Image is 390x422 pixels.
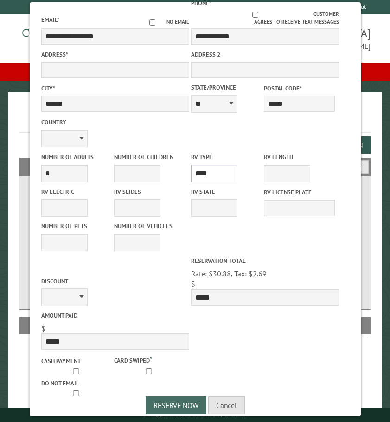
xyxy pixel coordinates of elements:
[191,256,339,265] label: Reservation Total
[41,222,112,230] label: Number of Pets
[263,153,334,161] label: RV Length
[191,279,195,288] span: $
[41,84,189,93] label: City
[24,317,57,334] th: Site
[191,83,262,92] label: State/Province
[146,396,206,414] button: Reserve Now
[263,188,334,197] label: RV License Plate
[19,18,135,54] img: Campground Commander
[41,118,189,127] label: Country
[114,222,185,230] label: Number of Vehicles
[191,269,266,278] span: Rate: $30.88, Tax: $2.69
[263,84,334,93] label: Postal Code
[191,153,262,161] label: RV Type
[138,18,189,26] label: No email
[142,412,247,418] small: © Campground Commander LLC. All rights reserved.
[197,12,313,18] input: Customer agrees to receive text messages
[208,396,245,414] button: Cancel
[114,153,185,161] label: Number of Children
[41,357,112,365] label: Cash payment
[41,50,189,59] label: Address
[41,277,189,286] label: Discount
[149,355,152,362] a: ?
[41,379,112,388] label: Do not email
[41,187,112,196] label: RV Electric
[114,355,185,365] label: Card swiped
[41,153,112,161] label: Number of Adults
[41,324,45,333] span: $
[191,10,339,26] label: Customer agrees to receive text messages
[19,158,371,175] h2: Filters
[138,19,166,26] input: No email
[19,107,371,133] h1: Reservations
[191,50,339,59] label: Address 2
[41,311,189,320] label: Amount paid
[41,16,59,24] label: Email
[114,187,185,196] label: RV Slides
[191,187,262,196] label: RV State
